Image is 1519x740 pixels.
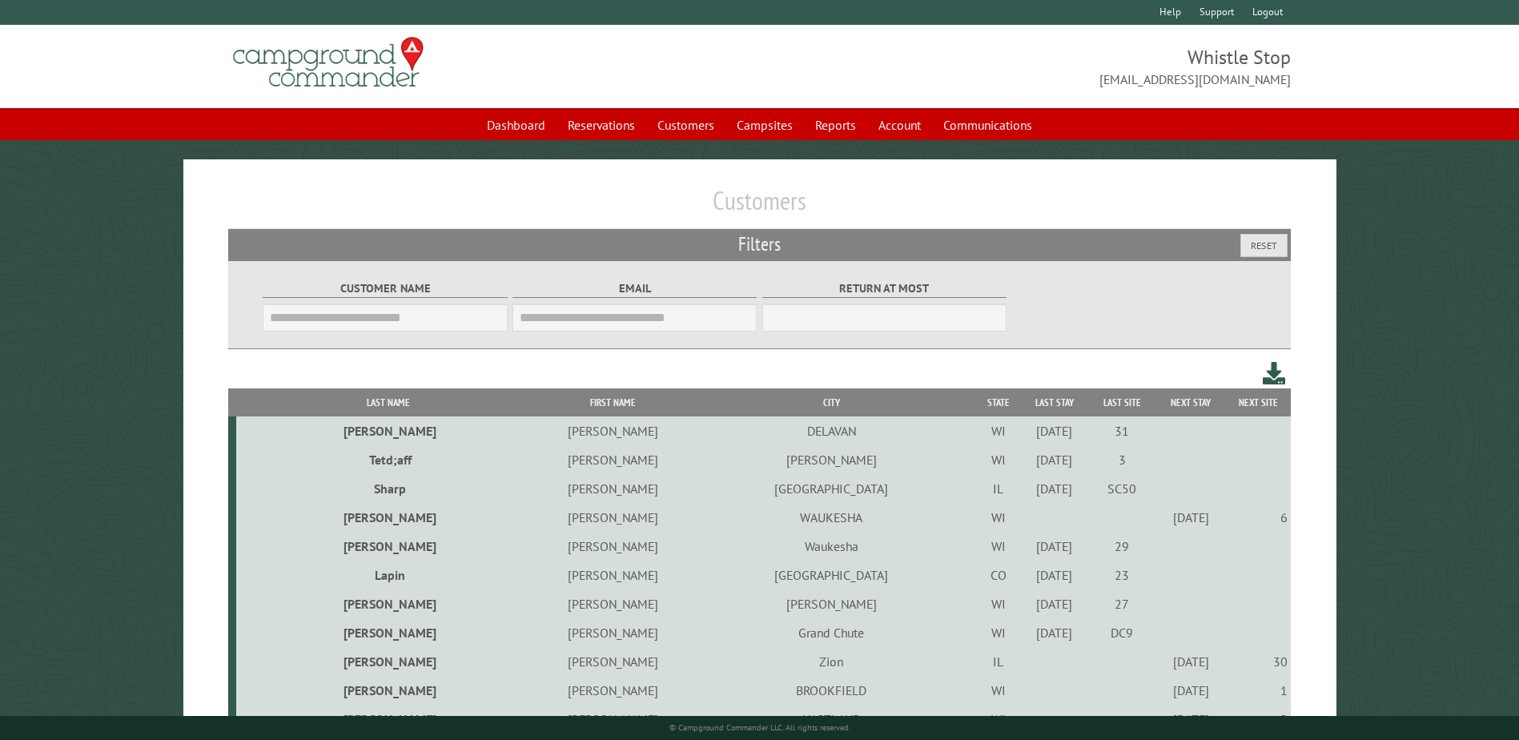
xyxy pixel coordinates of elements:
td: [PERSON_NAME] [686,445,976,474]
td: [PERSON_NAME] [236,589,540,618]
td: [PERSON_NAME] [236,676,540,705]
div: [DATE] [1158,654,1224,670]
div: [DATE] [1023,481,1086,497]
td: HARTLAND [686,705,976,734]
td: [PERSON_NAME] [540,647,686,676]
label: Email [512,280,757,298]
td: WI [976,618,1020,647]
td: [PERSON_NAME] [236,532,540,561]
td: WI [976,503,1020,532]
td: [PERSON_NAME] [540,474,686,503]
a: Download this customer list (.csv) [1263,359,1286,388]
td: [PERSON_NAME] [540,676,686,705]
td: WI [976,445,1020,474]
td: [PERSON_NAME] [686,589,976,618]
td: [PERSON_NAME] [236,647,540,676]
label: Customer Name [263,280,507,298]
td: [PERSON_NAME] [540,416,686,445]
td: 6 [1227,503,1291,532]
a: Campsites [727,110,802,140]
td: WAUKESHA [686,503,976,532]
td: 31 [1088,416,1155,445]
td: [PERSON_NAME] [236,618,540,647]
td: Sharp [236,474,540,503]
span: Whistle Stop [EMAIL_ADDRESS][DOMAIN_NAME] [760,44,1291,89]
th: City [686,388,976,416]
div: [DATE] [1158,711,1224,727]
td: WI [976,416,1020,445]
h2: Filters [228,229,1290,259]
td: [PERSON_NAME] [540,618,686,647]
a: Reservations [558,110,645,140]
h1: Customers [228,185,1290,229]
a: Customers [648,110,724,140]
th: Last Site [1088,388,1155,416]
button: Reset [1240,234,1288,257]
td: SC50 [1088,474,1155,503]
td: [PERSON_NAME] [540,445,686,474]
div: [DATE] [1023,596,1086,612]
small: © Campground Commander LLC. All rights reserved. [669,722,850,733]
td: 3 [1088,445,1155,474]
td: 29 [1088,532,1155,561]
th: Next Stay [1155,388,1226,416]
td: WI [976,589,1020,618]
a: Reports [806,110,866,140]
td: [PERSON_NAME] [540,705,686,734]
div: [DATE] [1023,538,1086,554]
td: DC9 [1088,618,1155,647]
a: Account [869,110,930,140]
a: Communications [934,110,1042,140]
td: [PERSON_NAME] [540,532,686,561]
td: [PERSON_NAME] [540,503,686,532]
td: [PERSON_NAME] [236,503,540,532]
td: 30 [1227,647,1291,676]
td: CO [976,561,1020,589]
td: [GEOGRAPHIC_DATA] [686,474,976,503]
td: DELAVAN [686,416,976,445]
th: First Name [540,388,686,416]
div: [DATE] [1023,452,1086,468]
th: Last Stay [1020,388,1088,416]
td: 2 [1227,705,1291,734]
td: Waukesha [686,532,976,561]
td: 1 [1227,676,1291,705]
div: [DATE] [1158,509,1224,525]
th: State [976,388,1020,416]
td: BROOKFIELD [686,676,976,705]
td: [GEOGRAPHIC_DATA] [686,561,976,589]
div: [DATE] [1023,423,1086,439]
td: Lapin [236,561,540,589]
img: Campground Commander [228,31,428,94]
td: WI [976,676,1020,705]
label: Return at most [762,280,1007,298]
th: Last Name [236,388,540,416]
td: WI [976,705,1020,734]
td: 27 [1088,589,1155,618]
td: IL [976,474,1020,503]
td: [PERSON_NAME] [540,561,686,589]
div: [DATE] [1023,625,1086,641]
a: Dashboard [477,110,555,140]
td: Grand Chute [686,618,976,647]
td: [PERSON_NAME] [236,705,540,734]
td: [PERSON_NAME] [540,589,686,618]
div: [DATE] [1023,567,1086,583]
td: 23 [1088,561,1155,589]
td: Zion [686,647,976,676]
td: WI [976,532,1020,561]
td: [PERSON_NAME] [236,416,540,445]
td: IL [976,647,1020,676]
th: Next Site [1227,388,1291,416]
div: [DATE] [1158,682,1224,698]
td: Tetd;aff [236,445,540,474]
